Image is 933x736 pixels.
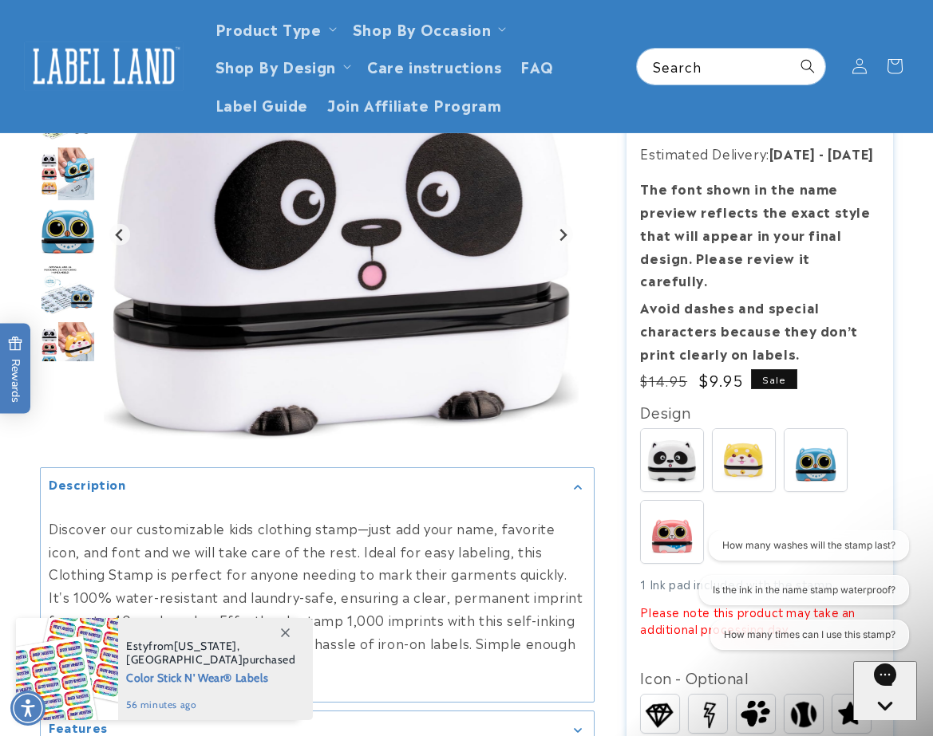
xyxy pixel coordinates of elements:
span: Shop By Occasion [353,19,492,37]
span: Care instructions [367,57,501,75]
a: FAQ [511,47,563,85]
img: Spots [641,429,703,491]
img: Lightning [689,695,727,733]
p: Discover our customizable kids clothing stamp—just add your name, favorite icon, and font and we ... [49,517,586,678]
img: Paw [737,695,775,732]
p: Please note this product may take an additional processing day. [640,604,879,637]
div: Accessibility Menu [10,691,45,726]
a: Label Guide [206,85,318,123]
img: null [40,265,96,316]
span: Rewards [8,336,23,402]
div: Go to slide 15 [40,321,96,376]
summary: Shop By Design [206,47,358,85]
summary: Shop By Occasion [343,10,513,47]
img: Buddy [713,429,775,491]
a: Join Affiliate Program [318,85,511,123]
img: Star [832,698,871,731]
span: [US_STATE] [174,639,237,653]
strong: Avoid dashes and special characters because they don’t print clearly on labels. [640,297,857,363]
s: Previous price was $14.95 [640,371,687,390]
div: Design [640,399,879,424]
span: $9.95 [699,369,743,391]
img: Diamond [641,697,679,730]
img: Blinky [785,429,847,491]
strong: [DATE] [828,144,874,163]
span: Label Guide [215,95,309,113]
img: Baseball [785,695,823,734]
summary: Description [41,468,594,504]
h2: Features [49,719,108,735]
span: from , purchased [126,640,296,667]
h2: Description [49,476,126,492]
strong: The font shown in the name preview reflects the exact style that will appear in your final design... [640,179,870,289]
div: Go to slide 13 [40,204,96,260]
p: Estimated Delivery: [640,142,879,165]
a: Product Type [215,18,322,39]
img: Whiskers [641,501,703,563]
button: Next slide [552,224,574,246]
span: FAQ [520,57,554,75]
span: Join Affiliate Program [327,95,501,113]
div: Icon - Optional [640,664,879,690]
span: Sale [751,369,797,389]
div: Go to slide 14 [40,262,96,318]
strong: [DATE] [769,144,816,163]
iframe: Gorgias live chat conversation starters [687,530,917,664]
strong: - [819,144,824,163]
button: Previous slide [109,224,131,246]
button: Search [790,49,825,84]
a: Care instructions [358,47,511,85]
div: 1 Ink pad included with the stamp. [640,576,879,637]
img: null [40,321,95,376]
span: [GEOGRAPHIC_DATA] [126,652,243,667]
span: 56 minutes ago [126,698,296,712]
iframe: Sign Up via Text for Offers [13,608,202,656]
summary: Product Type [206,10,343,47]
span: Color Stick N' Wear® Labels [126,667,296,687]
a: Label Land [18,35,190,96]
iframe: Gorgias live chat messenger [853,661,917,720]
a: Shop By Design [215,55,336,77]
div: Go to slide 12 [40,146,96,202]
img: Label Land [24,41,184,91]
